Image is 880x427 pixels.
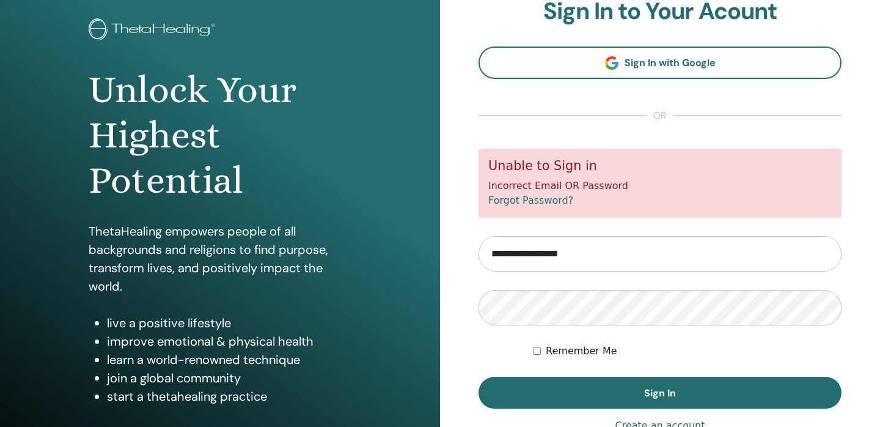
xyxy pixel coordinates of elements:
a: Forgot Password? [488,195,573,206]
div: Keep me authenticated indefinitely or until I manually logout [533,344,842,358]
h5: Unable to Sign in [488,158,832,174]
span: or [647,108,673,123]
li: learn a world-renowned technique [107,351,351,369]
li: start a thetahealing practice [107,387,351,406]
h1: Unlock Your Highest Potential [89,67,351,204]
li: live a positive lifestyle [107,314,351,332]
li: improve emotional & physical health [107,332,351,351]
span: Sign In [644,387,676,399]
label: Remember Me [546,344,617,358]
a: Sign In with Google [479,46,842,79]
span: Sign In with Google [625,56,716,69]
p: ThetaHealing empowers people of all backgrounds and religions to find purpose, transform lives, a... [89,222,351,295]
div: Incorrect Email OR Password [479,149,842,218]
li: join a global community [107,369,351,387]
button: Sign In [479,377,842,409]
